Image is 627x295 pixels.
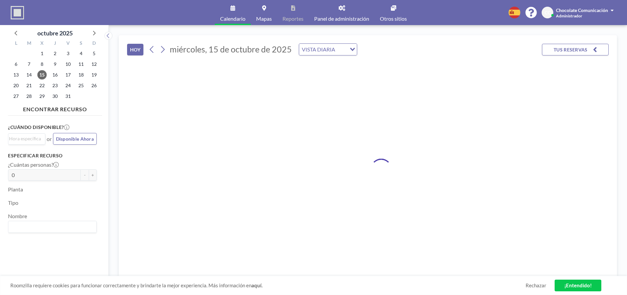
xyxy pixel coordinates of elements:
div: V [61,39,74,48]
span: Mapas [256,16,272,21]
span: martes, 14 de octubre de 2025 [24,70,34,80]
div: S [74,39,87,48]
span: Panel de administración [314,16,369,21]
span: Roomzilla requiere cookies para funcionar correctamente y brindarte la mejor experiencia. Más inf... [10,282,526,289]
span: miércoles, 1 de octubre de 2025 [37,49,47,58]
h4: ENCONTRAR RECURSO [8,103,102,113]
label: Planta [8,186,23,193]
a: aquí. [251,282,262,288]
span: jueves, 2 de octubre de 2025 [50,49,60,58]
span: Disponible Ahora [56,136,94,142]
button: - [81,169,89,181]
span: VISTA DIARIA [300,45,337,54]
span: viernes, 10 de octubre de 2025 [63,59,73,69]
span: lunes, 27 de octubre de 2025 [11,92,21,101]
a: ¡Entendido! [555,280,601,291]
span: or [47,136,52,142]
span: sábado, 25 de octubre de 2025 [76,81,86,90]
button: HOY [127,44,143,55]
a: Rechazar [526,282,546,289]
span: lunes, 20 de octubre de 2025 [11,81,21,90]
h3: Especificar recurso [8,153,97,159]
div: M [23,39,36,48]
label: ¿Cuántas personas? [8,161,59,168]
input: Search for option [9,135,41,142]
input: Search for option [9,223,93,231]
span: jueves, 23 de octubre de 2025 [50,81,60,90]
span: sábado, 4 de octubre de 2025 [76,49,86,58]
span: lunes, 13 de octubre de 2025 [11,70,21,80]
span: martes, 28 de octubre de 2025 [24,92,34,101]
div: J [49,39,62,48]
span: miércoles, 29 de octubre de 2025 [37,92,47,101]
span: viernes, 17 de octubre de 2025 [63,70,73,80]
button: + [89,169,97,181]
label: Nombre [8,213,27,219]
input: Search for option [337,45,346,54]
div: Search for option [8,221,96,233]
button: Disponible Ahora [53,133,97,145]
span: CC [545,10,551,16]
span: domingo, 26 de octubre de 2025 [89,81,99,90]
div: L [10,39,23,48]
span: Chocolate Comunicación [556,7,608,13]
div: X [36,39,49,48]
button: TUS RESERVAS [542,44,609,55]
div: Search for option [299,44,357,55]
label: Tipo [8,199,18,206]
span: miércoles, 15 de octubre de 2025 [37,70,47,80]
span: miércoles, 15 de octubre de 2025 [170,44,292,54]
span: viernes, 3 de octubre de 2025 [63,49,73,58]
span: Reportes [282,16,303,21]
span: viernes, 24 de octubre de 2025 [63,81,73,90]
span: Otros sitios [380,16,407,21]
span: Administrador [556,13,582,18]
span: jueves, 9 de octubre de 2025 [50,59,60,69]
span: miércoles, 8 de octubre de 2025 [37,59,47,69]
span: sábado, 18 de octubre de 2025 [76,70,86,80]
div: octubre 2025 [37,28,73,38]
span: viernes, 31 de octubre de 2025 [63,92,73,101]
span: sábado, 11 de octubre de 2025 [76,59,86,69]
span: jueves, 16 de octubre de 2025 [50,70,60,80]
span: martes, 21 de octubre de 2025 [24,81,34,90]
div: D [87,39,100,48]
div: Search for option [8,134,45,144]
span: domingo, 5 de octubre de 2025 [89,49,99,58]
span: Calendario [220,16,245,21]
span: lunes, 6 de octubre de 2025 [11,59,21,69]
img: organization-logo [11,6,24,19]
span: martes, 7 de octubre de 2025 [24,59,34,69]
span: domingo, 19 de octubre de 2025 [89,70,99,80]
span: jueves, 30 de octubre de 2025 [50,92,60,101]
span: domingo, 12 de octubre de 2025 [89,59,99,69]
span: miércoles, 22 de octubre de 2025 [37,81,47,90]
